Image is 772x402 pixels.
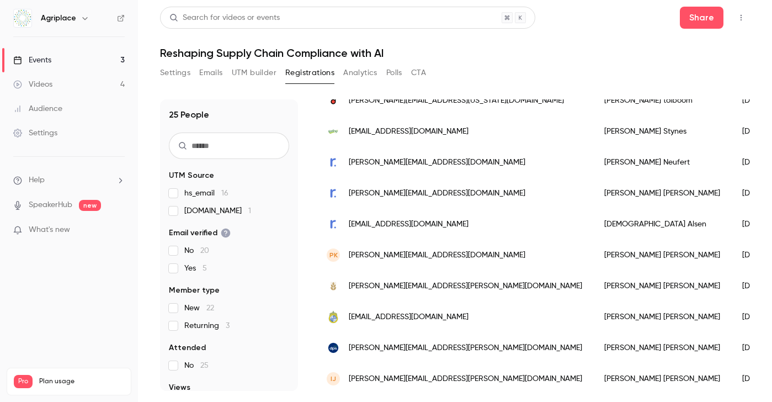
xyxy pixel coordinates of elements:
li: help-dropdown-opener [13,174,125,186]
span: IJ [331,374,336,384]
button: CTA [411,64,426,82]
span: [PERSON_NAME][EMAIL_ADDRESS][DOMAIN_NAME] [349,250,525,261]
span: Plan usage [39,377,124,386]
button: Registrations [285,64,334,82]
span: [PERSON_NAME][EMAIL_ADDRESS][PERSON_NAME][DOMAIN_NAME] [349,342,582,354]
span: Pro [14,375,33,388]
div: Audience [13,103,62,114]
iframe: Noticeable Trigger [111,225,125,235]
img: relatico.com [327,187,340,200]
span: Email verified [169,228,231,239]
span: 22 [206,304,214,312]
div: [PERSON_NAME] [PERSON_NAME] [593,271,731,301]
div: [PERSON_NAME] [PERSON_NAME] [593,332,731,363]
span: Returning [184,320,230,331]
span: [PERSON_NAME][EMAIL_ADDRESS][US_STATE][DOMAIN_NAME] [349,95,564,107]
span: [PERSON_NAME][EMAIL_ADDRESS][DOMAIN_NAME] [349,157,525,168]
span: New [184,303,214,314]
span: [EMAIL_ADDRESS][DOMAIN_NAME] [349,126,468,137]
img: delaware.pro [327,94,340,107]
span: No [184,360,209,371]
span: hs_email [184,188,228,199]
img: relatico.com [327,218,340,231]
h6: Agriplace [41,13,76,24]
div: [PERSON_NAME] [PERSON_NAME] [593,240,731,271]
span: 16 [221,189,228,197]
img: Agriplace [14,9,31,27]
button: Share [680,7,723,29]
span: 3 [226,322,230,330]
div: [PERSON_NAME] [PERSON_NAME] [593,178,731,209]
img: dpsltd.com [327,341,340,355]
span: No [184,245,209,256]
div: [PERSON_NAME] [PERSON_NAME] [593,363,731,394]
div: Videos [13,79,52,90]
span: 5 [203,265,207,272]
span: [PERSON_NAME][EMAIL_ADDRESS][DOMAIN_NAME] [349,188,525,199]
span: 25 [200,362,209,369]
div: Events [13,55,51,66]
span: Attended [169,342,206,353]
div: [PERSON_NAME] Stynes [593,116,731,147]
h1: Reshaping Supply Chain Compliance with AI [160,46,750,60]
button: Polls [386,64,402,82]
div: Settings [13,128,57,139]
span: [DOMAIN_NAME] [184,205,251,216]
span: Help [29,174,45,186]
a: SpeakerHub [29,199,72,211]
span: [EMAIL_ADDRESS][DOMAIN_NAME] [349,311,468,323]
button: Analytics [343,64,377,82]
span: Member type [169,285,220,296]
img: relatico.com [327,156,340,169]
h1: 25 People [169,108,209,121]
img: friessinger-muehle.de [327,279,340,293]
span: PK [329,250,338,260]
span: [PERSON_NAME][EMAIL_ADDRESS][PERSON_NAME][DOMAIN_NAME] [349,373,582,385]
div: Search for videos or events [169,12,280,24]
span: [PERSON_NAME][EMAIL_ADDRESS][PERSON_NAME][DOMAIN_NAME] [349,281,582,292]
div: [DEMOGRAPHIC_DATA] Alsen [593,209,731,240]
span: 1 [248,207,251,215]
button: Emails [199,64,222,82]
span: Views [169,382,190,393]
div: [PERSON_NAME] tolboom [593,85,731,116]
div: [PERSON_NAME] [PERSON_NAME] [593,301,731,332]
img: keelingsknowledge.com [327,125,340,138]
span: [EMAIL_ADDRESS][DOMAIN_NAME] [349,219,468,230]
span: 20 [200,247,209,255]
div: [PERSON_NAME] Neufert [593,147,731,178]
span: UTM Source [169,170,214,181]
button: UTM builder [232,64,276,82]
span: What's new [29,224,70,236]
img: uc.cl [327,310,340,324]
span: new [79,200,101,211]
button: Settings [160,64,190,82]
span: Yes [184,263,207,274]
